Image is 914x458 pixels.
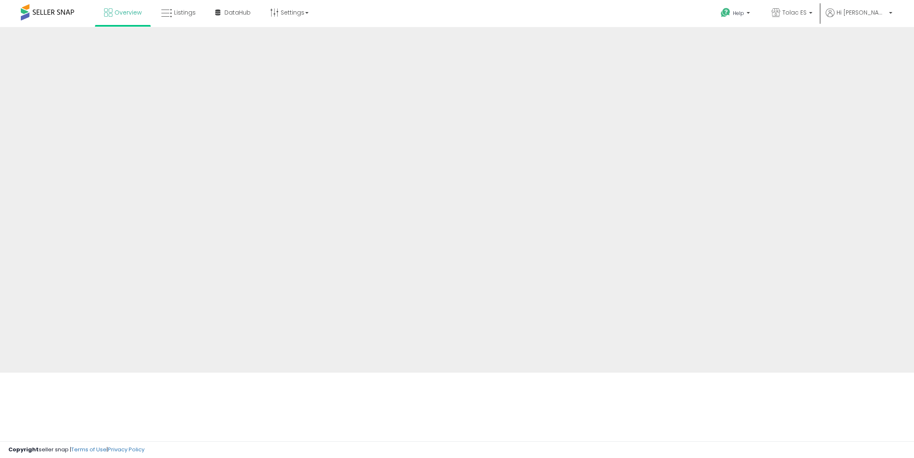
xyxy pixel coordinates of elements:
[224,8,251,17] span: DataHub
[720,7,731,18] i: Get Help
[837,8,887,17] span: Hi [PERSON_NAME]
[826,8,892,27] a: Hi [PERSON_NAME]
[733,10,744,17] span: Help
[714,1,758,27] a: Help
[174,8,196,17] span: Listings
[115,8,142,17] span: Overview
[782,8,807,17] span: Tolac ES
